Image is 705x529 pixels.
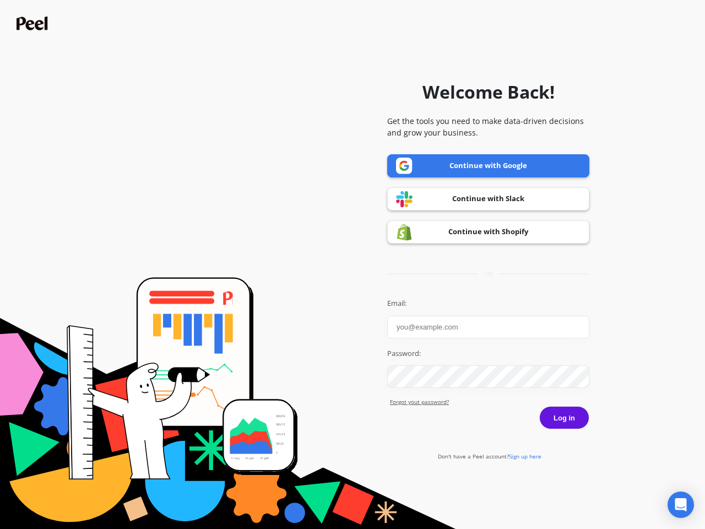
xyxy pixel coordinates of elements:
[387,316,589,338] input: you@example.com
[422,79,555,105] h1: Welcome Back!
[387,220,589,244] a: Continue with Shopify
[396,224,413,241] img: Shopify logo
[17,17,51,30] img: Peel
[438,452,541,460] a: Don't have a Peel account?Sign up here
[387,348,589,359] label: Password:
[396,158,413,174] img: Google logo
[539,406,589,429] button: Log in
[387,269,589,278] div: or
[390,398,589,406] a: Forgot yout password?
[396,191,413,208] img: Slack logo
[387,115,589,138] p: Get the tools you need to make data-driven decisions and grow your business.
[668,492,694,518] div: Open Intercom Messenger
[387,298,589,309] label: Email:
[509,452,541,460] span: Sign up here
[387,187,589,210] a: Continue with Slack
[387,154,589,177] a: Continue with Google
